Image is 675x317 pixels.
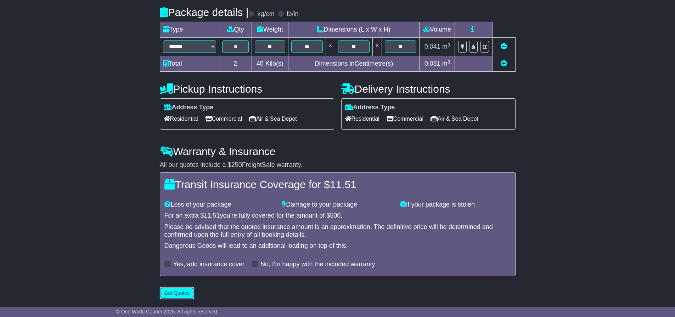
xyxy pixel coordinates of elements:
h4: Transit Insurance Coverage for $ [164,179,511,190]
span: Residential [164,113,198,124]
span: m [442,43,450,50]
span: © One World Courier 2025. All rights reserved. [116,309,219,315]
h4: Delivery Instructions [341,83,516,95]
td: Qty [219,22,252,38]
label: Address Type [164,104,214,111]
div: All our quotes include a $ FreightSafe warranty. [160,161,516,169]
label: Yes, add insurance cover [173,261,244,268]
a: Add new item [501,60,507,67]
span: Air & Sea Depot [249,113,297,124]
sup: 3 [448,59,450,65]
label: lb/in [287,10,298,18]
span: 250 [231,161,242,168]
a: Remove this item [501,43,507,50]
label: No, I'm happy with the included warranty [260,261,375,268]
td: Dimensions (L x W x H) [288,22,420,38]
td: Kilo(s) [252,56,288,72]
div: Please be advised that the quoted insurance amount is an approximation. The definitive price will... [164,223,511,239]
label: kg/cm [257,10,274,18]
div: If your package is stolen [396,201,514,209]
div: Damage to your package [279,201,396,209]
span: Commercial [387,113,423,124]
h4: Warranty & Insurance [160,146,516,157]
td: Volume [420,22,455,38]
span: m [442,60,450,67]
td: Total [160,56,219,72]
td: Weight [252,22,288,38]
span: 11.51 [204,212,220,219]
span: 40 [257,60,264,67]
td: Dimensions in Centimetre(s) [288,56,420,72]
td: 2 [219,56,252,72]
div: For an extra $ you're fully covered for the amount of $ . [164,212,511,220]
h4: Package details | [160,6,249,18]
sup: 3 [448,42,450,48]
td: x [373,38,382,56]
span: 500 [330,212,341,219]
span: Residential [345,113,379,124]
button: Get Quotes [160,287,195,299]
span: 11.51 [330,179,356,190]
div: Loss of your package [161,201,279,209]
div: Dangerous Goods will lead to an additional loading on top of this. [164,242,511,250]
td: x [326,38,335,56]
label: Address Type [345,104,395,111]
span: 0.081 [424,60,440,67]
h4: Pickup Instructions [160,83,334,95]
span: 0.041 [424,43,440,50]
td: Type [160,22,219,38]
span: Commercial [205,113,242,124]
span: Air & Sea Depot [431,113,478,124]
